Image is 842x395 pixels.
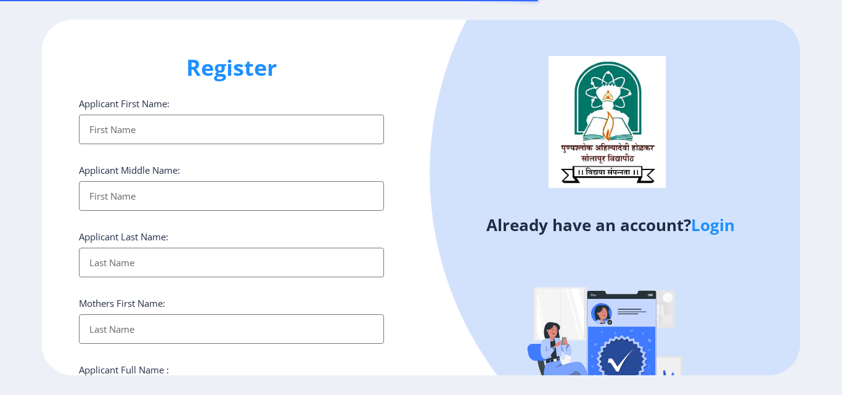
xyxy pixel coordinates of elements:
[79,314,384,344] input: Last Name
[79,297,165,309] label: Mothers First Name:
[79,164,180,176] label: Applicant Middle Name:
[691,214,735,236] a: Login
[79,230,168,243] label: Applicant Last Name:
[79,115,384,144] input: First Name
[79,248,384,277] input: Last Name
[79,181,384,211] input: First Name
[79,97,170,110] label: Applicant First Name:
[79,364,169,388] label: Applicant Full Name : (As on marksheet)
[79,53,384,83] h1: Register
[549,56,666,188] img: logo
[430,215,791,235] h4: Already have an account?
